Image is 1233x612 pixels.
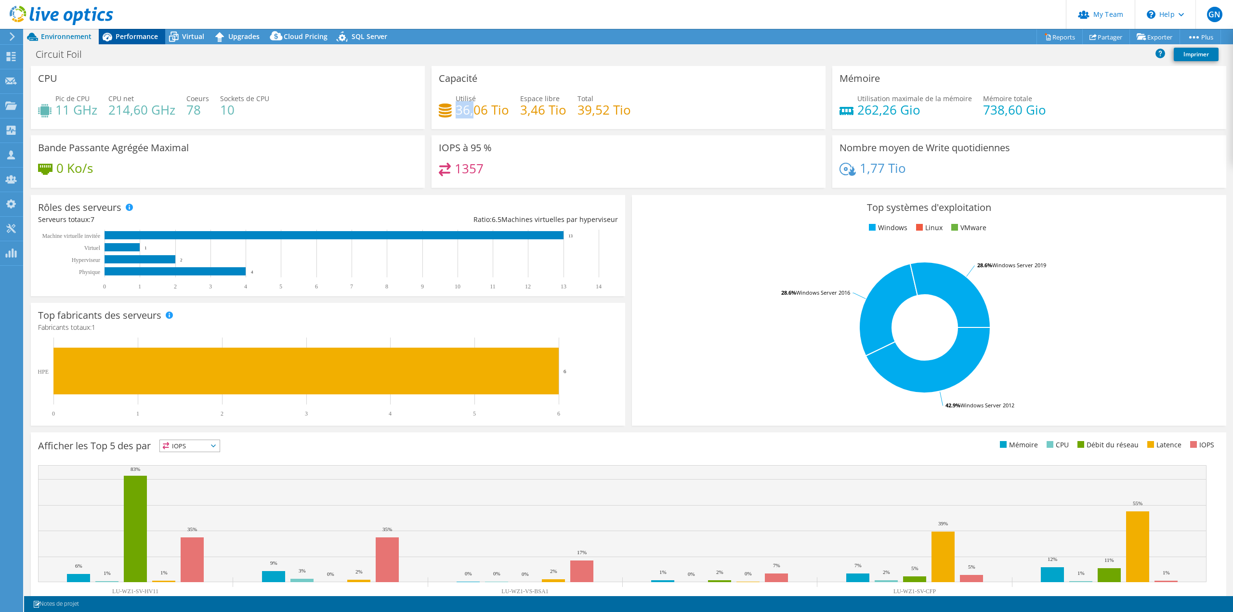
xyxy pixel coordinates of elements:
[38,310,161,321] h3: Top fabricants des serveurs
[315,283,318,290] text: 6
[473,410,476,417] text: 5
[299,568,306,573] text: 3%
[138,283,141,290] text: 1
[55,104,97,115] h4: 11 GHz
[270,560,277,566] text: 9%
[244,283,247,290] text: 4
[577,94,593,103] span: Total
[279,283,282,290] text: 5
[1207,7,1222,22] span: GN
[960,402,1014,409] tspan: Windows Server 2012
[945,402,960,409] tspan: 42.9%
[949,222,986,233] li: VMware
[174,283,177,290] text: 2
[228,32,260,41] span: Upgrades
[1044,440,1069,450] li: CPU
[439,73,477,84] h3: Capacité
[883,569,890,575] text: 2%
[75,563,82,569] text: 6%
[26,598,86,610] a: Notes de projet
[1145,440,1181,450] li: Latence
[328,214,618,225] div: Ratio: Machines virtuelles par hyperviseur
[501,588,548,595] text: LU-WZ1-VS-BSA1
[839,73,880,84] h3: Mémoire
[187,526,197,532] text: 35%
[385,283,388,290] text: 8
[112,588,158,595] text: LU-WZ1-SV-HV11
[977,261,992,269] tspan: 28.6%
[355,569,363,574] text: 2%
[103,283,106,290] text: 0
[186,94,209,103] span: Coeurs
[180,258,183,262] text: 2
[144,246,147,250] text: 1
[781,289,796,296] tspan: 28.6%
[389,410,392,417] text: 4
[983,104,1046,115] h4: 738,60 Gio
[1133,500,1142,506] text: 55%
[56,163,93,173] h4: 0 Ko/s
[116,32,158,41] span: Performance
[92,323,95,332] span: 1
[490,283,496,290] text: 11
[1174,48,1219,61] a: Imprimer
[639,202,1219,213] h3: Top systèmes d'exploitation
[456,104,509,115] h4: 36,06 Tio
[465,571,472,576] text: 0%
[52,410,55,417] text: 0
[522,571,529,577] text: 0%
[857,94,972,103] span: Utilisation maximale de la mémoire
[520,104,566,115] h4: 3,46 Tio
[1104,557,1114,563] text: 11%
[561,283,566,290] text: 13
[557,410,560,417] text: 6
[38,143,189,153] h3: Bande Passante Agrégée Maximal
[1077,570,1085,576] text: 1%
[596,283,602,290] text: 14
[716,569,723,575] text: 2%
[1163,570,1170,575] text: 1%
[568,234,573,238] text: 13
[1082,29,1130,44] a: Partager
[1188,440,1214,450] li: IOPS
[938,521,948,526] text: 39%
[31,49,97,60] h1: Circuit Foil
[108,94,134,103] span: CPU net
[520,94,560,103] span: Espace libre
[327,571,334,577] text: 0%
[455,163,484,174] h4: 1357
[55,94,90,103] span: Pic de CPU
[160,570,168,575] text: 1%
[550,568,557,574] text: 2%
[1075,440,1139,450] li: Débit du réseau
[992,261,1046,269] tspan: Windows Server 2019
[209,283,212,290] text: 3
[659,569,667,575] text: 1%
[860,163,906,173] h4: 1,77 Tio
[854,562,862,568] text: 7%
[577,549,587,555] text: 17%
[839,143,1010,153] h3: Nombre moyen de Write quotidiennes
[914,222,943,233] li: Linux
[284,32,328,41] span: Cloud Pricing
[104,570,111,576] text: 1%
[577,104,631,115] h4: 39,52 Tio
[350,283,353,290] text: 7
[893,588,936,595] text: LU-WZ1-SV-CFP
[108,104,175,115] h4: 214,60 GHz
[1180,29,1221,44] a: Plus
[79,269,100,275] text: Physique
[1036,29,1083,44] a: Reports
[796,289,850,296] tspan: Windows Server 2016
[160,440,220,452] span: IOPS
[1048,556,1057,562] text: 12%
[968,564,975,570] text: 5%
[72,257,100,263] text: Hyperviseur
[997,440,1038,450] li: Mémoire
[492,215,501,224] span: 6.5
[251,270,253,274] text: 4
[305,410,308,417] text: 3
[1147,10,1155,19] svg: \n
[983,94,1032,103] span: Mémoire totale
[688,571,695,577] text: 0%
